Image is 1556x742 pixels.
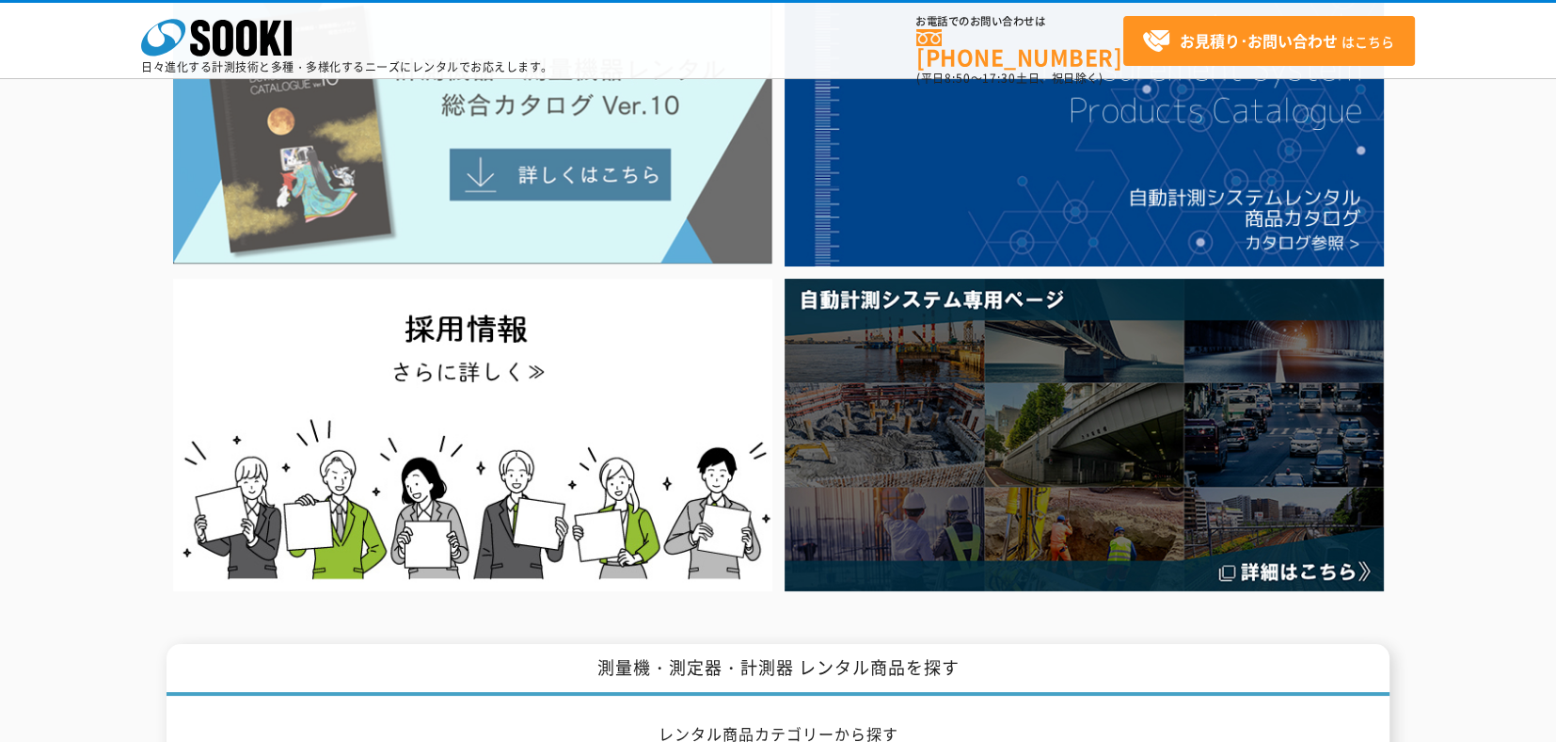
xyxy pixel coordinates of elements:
[141,61,553,73] p: 日々進化する計測技術と多種・多様化するニーズにレンタルでお応えします。
[982,70,1016,87] span: 17:30
[916,16,1123,27] span: お電話でのお問い合わせは
[167,644,1389,696] h1: 測量機・測定器・計測器 レンタル商品を探す
[173,279,772,590] img: SOOKI recruit
[916,70,1103,87] span: (平日 ～ 土日、祝日除く)
[1142,27,1394,56] span: はこちら
[916,29,1123,68] a: [PHONE_NUMBER]
[1123,16,1415,66] a: お見積り･お問い合わせはこちら
[785,279,1384,590] img: 自動計測システム専用ページ
[945,70,971,87] span: 8:50
[1180,29,1338,52] strong: お見積り･お問い合わせ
